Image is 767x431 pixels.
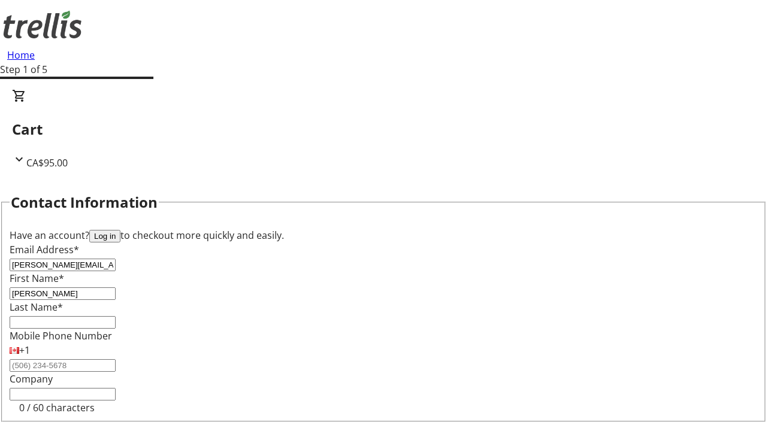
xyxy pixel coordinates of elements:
label: Mobile Phone Number [10,329,112,342]
div: CartCA$95.00 [12,89,755,170]
span: CA$95.00 [26,156,68,169]
label: First Name* [10,272,64,285]
input: (506) 234-5678 [10,359,116,372]
button: Log in [89,230,120,242]
label: Email Address* [10,243,79,256]
label: Company [10,372,53,386]
tr-character-limit: 0 / 60 characters [19,401,95,414]
label: Last Name* [10,301,63,314]
div: Have an account? to checkout more quickly and easily. [10,228,757,242]
h2: Cart [12,119,755,140]
h2: Contact Information [11,192,158,213]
